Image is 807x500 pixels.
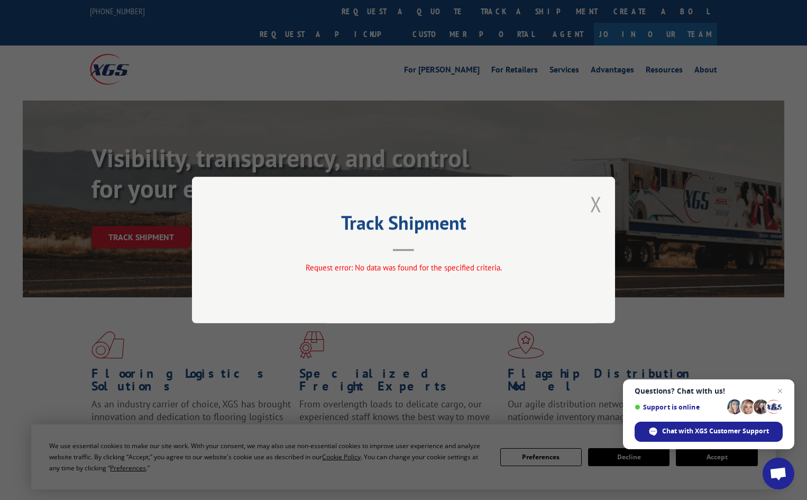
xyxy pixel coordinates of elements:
span: Close chat [774,385,786,397]
span: Questions? Chat with us! [635,387,783,395]
h2: Track Shipment [245,215,562,235]
span: Request error: No data was found for the specified criteria. [306,262,502,272]
span: Chat with XGS Customer Support [662,426,769,436]
span: Support is online [635,403,723,411]
div: Open chat [763,458,794,489]
button: Close modal [590,190,602,218]
div: Chat with XGS Customer Support [635,422,783,442]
